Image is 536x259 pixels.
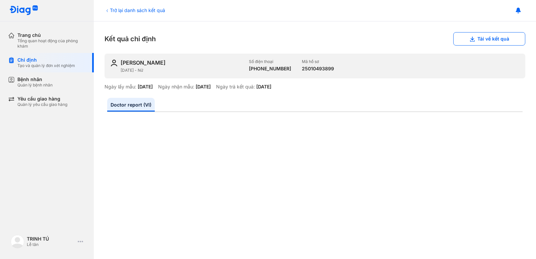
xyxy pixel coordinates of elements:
[17,57,75,63] div: Chỉ định
[249,59,291,64] div: Số điện thoại
[196,84,211,90] div: [DATE]
[17,102,67,107] div: Quản lý yêu cầu giao hàng
[158,84,194,90] div: Ngày nhận mẫu:
[453,32,525,46] button: Tải về kết quả
[9,5,38,16] img: logo
[256,84,271,90] div: [DATE]
[27,242,75,247] div: Lễ tân
[11,235,24,248] img: logo
[107,98,155,112] a: Doctor report (VI)
[121,59,165,66] div: [PERSON_NAME]
[17,82,53,88] div: Quản lý bệnh nhân
[302,66,334,72] div: 25010493899
[17,32,86,38] div: Trang chủ
[216,84,255,90] div: Ngày trả kết quả:
[302,59,334,64] div: Mã hồ sơ
[110,59,118,67] img: user-icon
[17,63,75,68] div: Tạo và quản lý đơn xét nghiệm
[105,32,525,46] div: Kết quả chỉ định
[138,84,153,90] div: [DATE]
[17,96,67,102] div: Yêu cầu giao hàng
[17,76,53,82] div: Bệnh nhân
[249,66,291,72] div: [PHONE_NUMBER]
[17,38,86,49] div: Tổng quan hoạt động của phòng khám
[121,68,244,73] div: [DATE] - Nữ
[105,84,136,90] div: Ngày lấy mẫu:
[27,236,75,242] div: TRINH TÚ
[105,7,165,14] div: Trở lại danh sách kết quả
